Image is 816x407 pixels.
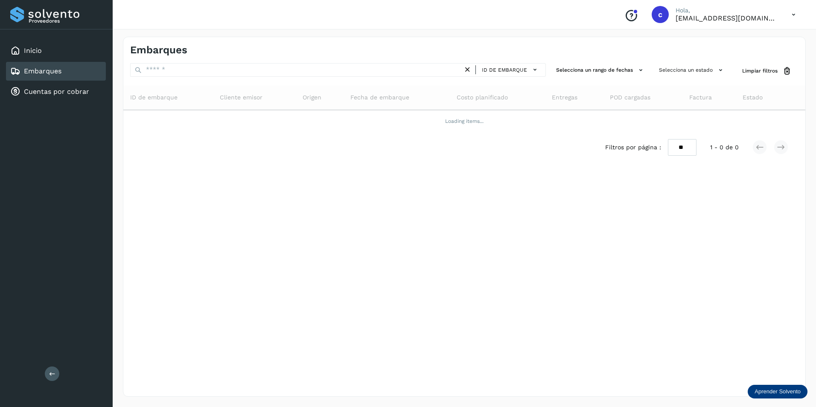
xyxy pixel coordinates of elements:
button: Selecciona un estado [656,63,729,77]
button: Limpiar filtros [735,63,799,79]
span: Origen [303,93,321,102]
a: Cuentas por cobrar [24,87,89,96]
td: Loading items... [123,110,805,132]
span: Costo planificado [457,93,508,102]
span: Limpiar filtros [742,67,778,75]
span: Cliente emisor [220,93,262,102]
a: Inicio [24,47,42,55]
span: Factura [689,93,712,102]
span: ID de embarque [482,66,527,74]
h4: Embarques [130,44,187,56]
div: Embarques [6,62,106,81]
a: Embarques [24,67,61,75]
span: Estado [743,93,763,102]
span: ID de embarque [130,93,178,102]
div: Inicio [6,41,106,60]
span: Fecha de embarque [350,93,409,102]
span: POD cargadas [610,93,650,102]
div: Cuentas por cobrar [6,82,106,101]
p: Hola, [676,7,778,14]
button: Selecciona un rango de fechas [553,63,649,77]
div: Aprender Solvento [748,385,807,398]
button: ID de embarque [479,64,542,76]
p: clarisa_flores@fragua.com.mx [676,14,778,22]
span: 1 - 0 de 0 [710,143,739,152]
p: Aprender Solvento [755,388,801,395]
p: Proveedores [29,18,102,24]
span: Entregas [552,93,577,102]
span: Filtros por página : [605,143,661,152]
